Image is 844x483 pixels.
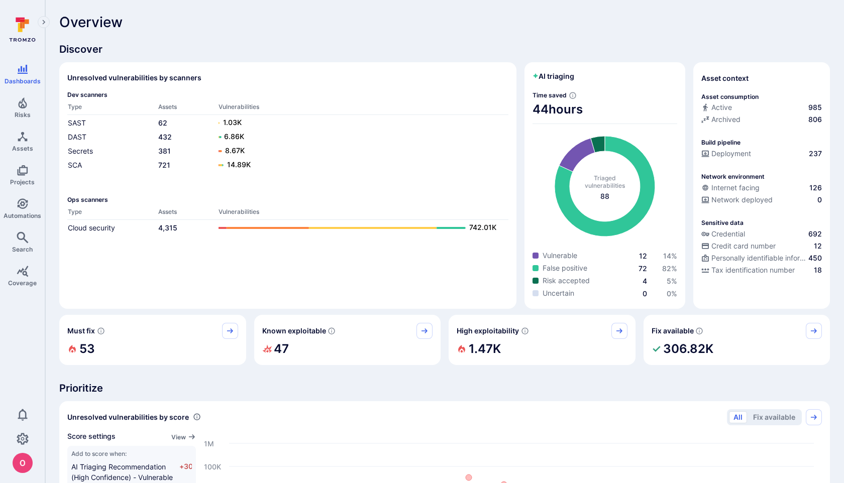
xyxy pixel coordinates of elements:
span: 44 hours [533,101,677,117]
span: Projects [10,178,35,186]
text: 1.03K [223,118,242,127]
span: AI Triaging Recommendation (High Confidence) - Vulnerable [71,462,173,481]
a: 5% [667,277,677,285]
a: Credential692 [701,229,822,239]
button: All [729,411,747,423]
div: Fix available [644,315,830,365]
span: Uncertain [543,288,574,298]
h2: 1.47K [469,339,501,359]
a: 721 [158,161,170,169]
p: Network environment [701,173,765,180]
div: Evidence indicative of processing credit card numbers [701,241,822,253]
span: 806 [808,114,822,125]
a: Deployment237 [701,149,822,159]
a: 8.67K [219,145,498,157]
svg: Risk score >=40 , missed SLA [97,327,105,335]
span: Time saved [533,91,567,99]
span: Risk accepted [543,276,590,286]
span: Coverage [8,279,37,287]
svg: EPSS score ≥ 0.7 [521,327,529,335]
a: 12 [639,252,647,260]
span: Fix available [652,326,694,336]
span: Known exploitable [262,326,326,336]
div: Personally identifiable information (PII) [701,253,806,263]
div: Archived [701,114,741,125]
span: Tax identification number [711,265,795,275]
a: Secrets [68,147,93,155]
span: Risks [15,111,31,118]
a: Archived806 [701,114,822,125]
svg: Confirmed exploitable by KEV [328,327,336,335]
text: 1M [204,439,214,447]
a: 432 [158,133,172,141]
a: 742.01K [219,222,498,234]
a: 381 [158,147,171,155]
span: Search [12,246,33,253]
svg: Estimated based on an average time of 30 mins needed to triage each vulnerability [569,91,577,99]
i: Expand navigation menu [40,18,47,27]
div: Configured deployment pipeline [701,149,822,161]
span: Archived [711,114,741,125]
button: Fix available [749,411,800,423]
a: 0 [643,289,647,298]
p: Asset consumption [701,93,759,100]
th: Assets [158,102,218,115]
span: 12 [814,241,822,251]
a: 82% [662,264,677,273]
a: Cloud security [68,223,115,232]
a: 72 [639,264,647,273]
p: Sensitive data [701,219,744,226]
span: Internet facing [711,183,760,193]
th: Type [67,207,158,220]
span: 0 [817,195,822,205]
a: 6.86K [219,131,498,143]
a: DAST [68,133,86,141]
button: View [171,433,196,441]
div: Evidence indicative of processing tax identification numbers [701,265,822,277]
a: SAST [68,118,86,127]
th: Type [67,102,158,115]
svg: Vulnerabilities with fix available [695,327,703,335]
text: 742.01K [469,223,496,231]
text: 14.89K [227,160,251,169]
h2: AI triaging [533,71,574,81]
span: 692 [808,229,822,239]
span: Prioritize [59,381,830,395]
span: Dev scanners [67,91,508,98]
span: Assets [12,145,33,152]
span: 126 [809,183,822,193]
a: View [171,431,196,442]
span: 14 % [663,252,677,260]
p: Build pipeline [701,139,741,146]
h2: 47 [274,339,289,359]
div: Known exploitable [254,315,441,365]
div: Commits seen in the last 180 days [701,102,822,114]
span: 82 % [662,264,677,273]
span: 985 [808,102,822,112]
span: Triaged vulnerabilities [585,174,625,189]
a: 14% [663,252,677,260]
span: Personally identifiable information (PII) [711,253,806,263]
th: Vulnerabilities [218,207,508,220]
span: 4 [643,277,647,285]
a: 1.03K [219,117,498,129]
a: 0% [667,289,677,298]
h2: 306.82K [663,339,713,359]
div: Credit card number [701,241,776,251]
div: Active [701,102,732,112]
span: 0 % [667,289,677,298]
a: Tax identification number18 [701,265,822,275]
a: Network deployed0 [701,195,822,205]
span: 18 [814,265,822,275]
div: Evidence indicative of processing personally identifiable information [701,253,822,265]
a: 4,315 [158,223,177,232]
div: Evidence that the asset is packaged and deployed somewhere [701,195,822,207]
span: total [600,191,609,201]
div: Code repository is archived [701,114,822,127]
span: Network deployed [711,195,773,205]
div: Number of vulnerabilities in status 'Open' 'Triaged' and 'In process' grouped by score [193,412,201,422]
a: Personally identifiable information (PII)450 [701,253,822,263]
span: Credit card number [711,241,776,251]
div: Deployment [701,149,751,159]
